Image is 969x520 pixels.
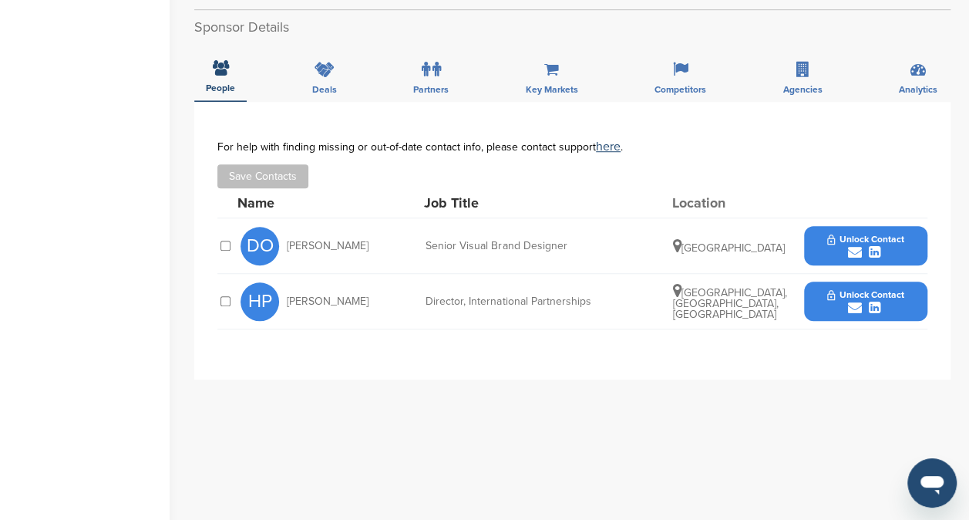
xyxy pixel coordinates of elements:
[217,140,927,153] div: For help with finding missing or out-of-date contact info, please contact support .
[899,85,937,94] span: Analytics
[194,17,950,38] h2: Sponsor Details
[241,227,279,265] span: DO
[809,279,922,325] button: Unlock Contact
[426,296,657,307] div: Director, International Partnerships
[827,289,903,300] span: Unlock Contact
[673,241,785,255] span: [GEOGRAPHIC_DATA]
[237,196,407,210] div: Name
[312,85,337,94] span: Deals
[654,85,706,94] span: Competitors
[217,164,308,188] button: Save Contacts
[206,83,235,93] span: People
[287,296,368,307] span: [PERSON_NAME]
[526,85,578,94] span: Key Markets
[596,139,621,154] a: here
[671,196,787,210] div: Location
[673,286,787,321] span: [GEOGRAPHIC_DATA], [GEOGRAPHIC_DATA], [GEOGRAPHIC_DATA]
[426,241,657,252] div: Senior Visual Brand Designer
[413,85,449,94] span: Partners
[809,223,922,269] button: Unlock Contact
[783,85,823,94] span: Agencies
[241,282,279,321] span: HP
[827,234,903,245] span: Unlock Contact
[907,458,957,508] iframe: Button to launch messaging window
[287,241,368,252] span: [PERSON_NAME]
[424,196,655,210] div: Job Title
